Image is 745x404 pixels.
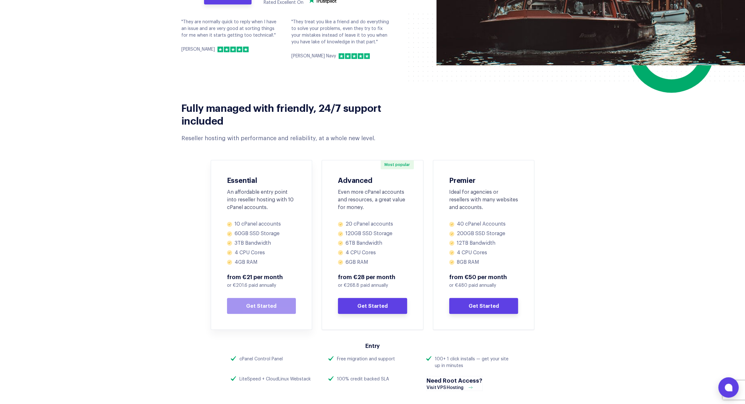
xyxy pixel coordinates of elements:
span: from €21 per month [227,273,296,281]
div: "They are normally quick to reply when I have an issue and are very good at sorting things for me... [181,19,282,53]
div: An affordable entry point into reseller hosting with 10 cPanel accounts. [227,188,296,211]
div: Visit VPS Hosting [427,385,476,391]
li: 4 CPU Cores [338,249,407,256]
span: Most popular [381,160,414,169]
img: 4 [237,47,242,52]
li: 20 cPanel accounts [338,221,407,227]
li: 3TB Bandwidth [227,240,296,247]
p: [PERSON_NAME] Navy [291,53,336,60]
span: from €50 per month [449,273,518,281]
div: Free migration and support [337,356,395,363]
div: 100% credit backed SLA [337,376,389,383]
img: 1 [217,47,223,52]
a: Need Root Access?Visit VPS Hosting [426,376,483,391]
p: or €480 paid annually [449,282,518,289]
span: from €28 per month [338,273,407,281]
li: 4 CPU Cores [227,249,296,256]
li: 10 cPanel accounts [227,221,296,227]
span: Rated Excellent On [264,0,303,5]
li: 4 CPU Cores [449,249,518,256]
h3: Entry [231,342,515,349]
h2: Fully managed with friendly, 24/7 support included [181,101,400,126]
a: Get Started [338,298,407,314]
img: 5 [364,53,370,59]
div: LiteSpeed + CloudLinux Webstack [239,376,311,383]
a: Get Started [449,298,518,314]
div: Even more cPanel accounts and resources, a great value for money. [338,188,407,211]
li: 12TB Bandwidth [449,240,518,247]
h3: Essential [227,176,296,184]
li: 120GB SSD Storage [338,230,407,237]
li: 6TB Bandwidth [338,240,407,247]
img: 2 [224,47,230,52]
h4: Need Root Access? [427,376,482,384]
li: 8GB RAM [449,259,518,266]
div: Reseller hosting with performance and reliability, at a whole new level. [181,134,400,142]
img: 5 [243,47,249,52]
li: 40 cPanel Accounts [449,221,518,227]
img: 2 [345,53,351,59]
p: [PERSON_NAME] [181,46,215,53]
li: 60GB SSD Storage [227,230,296,237]
li: 6GB RAM [338,259,407,266]
p: or €201.6 paid annually [227,282,296,289]
div: Ideal for agencies or resellers with many websites and accounts. [449,188,518,211]
img: 4 [358,53,363,59]
div: 100+ 1 click installs — get your site up in minutes [435,356,515,369]
li: 200GB SSD Storage [449,230,518,237]
div: "They treat you like a friend and do everything to solve your problems, even they try to fix your... [291,19,392,60]
a: Get Started [227,298,296,314]
h3: Premier [449,176,518,184]
img: 3 [230,47,236,52]
li: 4GB RAM [227,259,296,266]
button: Open chat window [718,377,739,398]
h3: Advanced [338,176,407,184]
img: 1 [339,53,344,59]
img: 3 [351,53,357,59]
p: or €268.8 paid annually [338,282,407,289]
div: cPanel Control Panel [239,356,283,363]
